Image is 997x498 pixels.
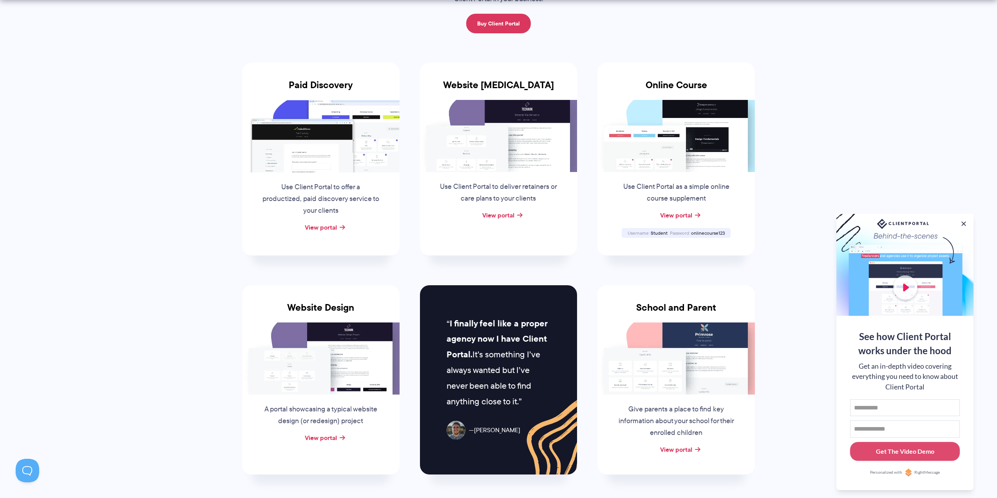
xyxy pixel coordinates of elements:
[261,181,380,217] p: Use Client Portal to offer a productized, paid discovery service to your clients
[617,404,736,439] p: Give parents a place to find key information about your school for their enrolled children
[16,459,39,482] iframe: Toggle Customer Support
[850,330,960,358] div: See how Client Portal works under the hood
[482,210,514,220] a: View portal
[628,230,650,236] span: Username
[447,316,550,409] p: It’s something I’ve always wanted but I’ve never been able to find anything close to it.
[876,447,934,456] div: Get The Video Demo
[905,469,912,476] img: Personalized with RightMessage
[660,210,692,220] a: View portal
[439,181,558,205] p: Use Client Portal to deliver retainers or care plans to your clients
[651,230,668,236] span: Student
[870,469,902,476] span: Personalized with
[850,469,960,476] a: Personalized withRightMessage
[597,302,755,322] h3: School and Parent
[242,302,400,322] h3: Website Design
[850,442,960,461] button: Get The Video Demo
[261,404,380,427] p: A portal showcasing a typical website design (or redesign) project
[914,469,940,476] span: RightMessage
[305,433,337,442] a: View portal
[420,80,577,100] h3: Website [MEDICAL_DATA]
[660,445,692,454] a: View portal
[242,80,400,100] h3: Paid Discovery
[691,230,725,236] span: onlinecourse123
[466,14,531,33] a: Buy Client Portal
[617,181,736,205] p: Use Client Portal as a simple online course supplement
[447,317,547,361] strong: I finally feel like a proper agency now I have Client Portal.
[305,223,337,232] a: View portal
[597,80,755,100] h3: Online Course
[670,230,690,236] span: Password
[850,361,960,392] div: Get an in-depth video covering everything you need to know about Client Portal
[469,425,520,436] span: [PERSON_NAME]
